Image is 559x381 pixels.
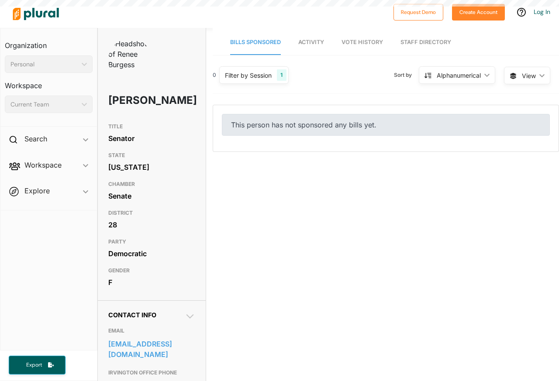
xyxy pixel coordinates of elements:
a: Request Demo [393,7,443,16]
div: Senate [108,189,195,203]
div: Alphanumerical [437,71,481,80]
h3: DISTRICT [108,208,195,218]
h1: [PERSON_NAME] [108,87,161,113]
a: Log In [534,8,550,16]
div: Filter by Session [225,71,272,80]
h3: Organization [5,33,93,52]
a: [EMAIL_ADDRESS][DOMAIN_NAME] [108,337,195,361]
div: This person has not sponsored any bills yet. [222,114,550,136]
span: Vote History [342,39,383,45]
h2: Search [24,134,47,144]
img: Headshot of Renee Burgess [108,38,152,70]
span: Contact Info [108,311,156,319]
a: Staff Directory [400,30,451,55]
div: 1 [277,69,286,81]
h3: EMAIL [108,326,195,336]
div: Current Team [10,100,78,109]
span: View [522,71,536,80]
button: Create Account [452,4,505,21]
button: Export [9,356,66,374]
h3: TITLE [108,121,195,132]
div: Senator [108,132,195,145]
div: Democratic [108,247,195,260]
h3: CHAMBER [108,179,195,189]
a: Activity [298,30,324,55]
h3: STATE [108,150,195,161]
a: Create Account [452,7,505,16]
button: Request Demo [393,4,443,21]
span: Export [20,361,48,369]
span: Bills Sponsored [230,39,281,45]
a: Bills Sponsored [230,30,281,55]
div: [US_STATE] [108,161,195,174]
a: Vote History [342,30,383,55]
span: Activity [298,39,324,45]
h3: Workspace [5,73,93,92]
span: Sort by [394,71,419,79]
div: Personal [10,60,78,69]
div: 0 [213,71,216,79]
h3: PARTY [108,237,195,247]
h3: IRVINGTON OFFICE PHONE [108,367,195,378]
h3: GENDER [108,265,195,276]
div: 28 [108,218,195,231]
div: F [108,276,195,289]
